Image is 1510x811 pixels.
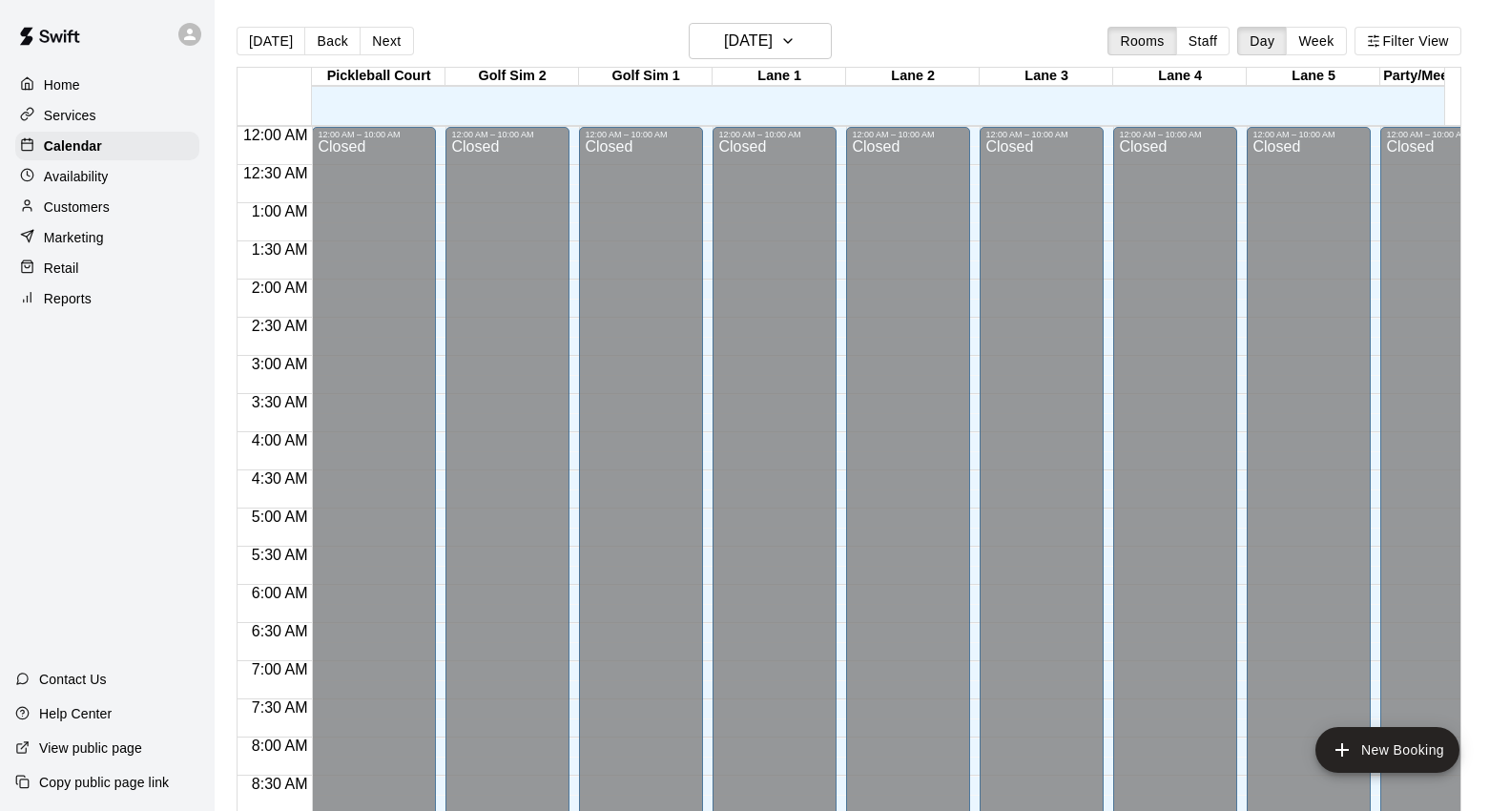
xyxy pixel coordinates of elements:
[44,75,80,94] p: Home
[44,259,79,278] p: Retail
[247,661,313,677] span: 7:00 AM
[1386,130,1499,139] div: 12:00 AM – 10:00 AM
[718,130,831,139] div: 12:00 AM – 10:00 AM
[44,198,110,217] p: Customers
[44,136,102,156] p: Calendar
[39,738,142,758] p: View public page
[238,165,313,181] span: 12:30 AM
[451,130,564,139] div: 12:00 AM – 10:00 AM
[247,394,313,410] span: 3:30 AM
[39,704,112,723] p: Help Center
[15,193,199,221] a: Customers
[724,28,773,54] h6: [DATE]
[1113,68,1247,86] div: Lane 4
[312,68,445,86] div: Pickleball Court
[985,130,1098,139] div: 12:00 AM – 10:00 AM
[585,130,697,139] div: 12:00 AM – 10:00 AM
[1107,27,1176,55] button: Rooms
[15,284,199,313] a: Reports
[247,470,313,487] span: 4:30 AM
[713,68,846,86] div: Lane 1
[44,289,92,308] p: Reports
[15,254,199,282] a: Retail
[1355,27,1461,55] button: Filter View
[1119,130,1231,139] div: 12:00 AM – 10:00 AM
[15,71,199,99] a: Home
[247,547,313,563] span: 5:30 AM
[579,68,713,86] div: Golf Sim 1
[247,738,313,754] span: 8:00 AM
[247,356,313,372] span: 3:00 AM
[318,130,430,139] div: 12:00 AM – 10:00 AM
[237,27,305,55] button: [DATE]
[247,432,313,448] span: 4:00 AM
[846,68,980,86] div: Lane 2
[247,203,313,219] span: 1:00 AM
[247,280,313,296] span: 2:00 AM
[1286,27,1346,55] button: Week
[247,509,313,525] span: 5:00 AM
[247,776,313,792] span: 8:30 AM
[304,27,361,55] button: Back
[247,318,313,334] span: 2:30 AM
[39,773,169,792] p: Copy public page link
[852,130,964,139] div: 12:00 AM – 10:00 AM
[247,585,313,601] span: 6:00 AM
[39,670,107,689] p: Contact Us
[247,241,313,258] span: 1:30 AM
[689,23,832,59] button: [DATE]
[15,132,199,160] a: Calendar
[1247,68,1380,86] div: Lane 5
[15,223,199,252] a: Marketing
[247,699,313,716] span: 7:30 AM
[15,101,199,130] a: Services
[44,106,96,125] p: Services
[44,167,109,186] p: Availability
[1176,27,1231,55] button: Staff
[1237,27,1287,55] button: Day
[247,623,313,639] span: 6:30 AM
[980,68,1113,86] div: Lane 3
[15,162,199,191] a: Availability
[1252,130,1365,139] div: 12:00 AM – 10:00 AM
[44,228,104,247] p: Marketing
[360,27,413,55] button: Next
[1315,727,1459,773] button: add
[445,68,579,86] div: Golf Sim 2
[238,127,313,143] span: 12:00 AM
